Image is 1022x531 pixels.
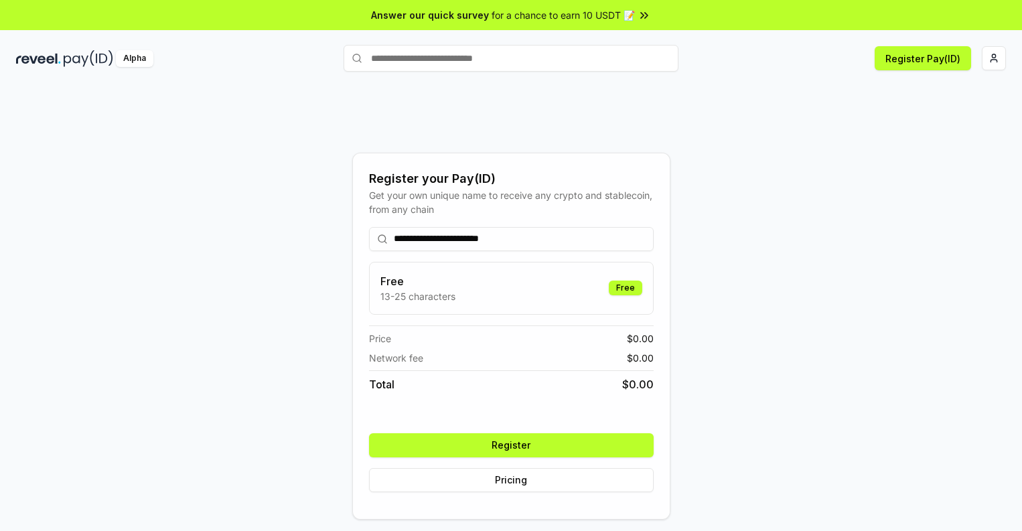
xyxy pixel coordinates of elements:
[116,50,153,67] div: Alpha
[369,376,394,392] span: Total
[609,281,642,295] div: Free
[380,273,455,289] h3: Free
[492,8,635,22] span: for a chance to earn 10 USDT 📝
[627,331,654,346] span: $ 0.00
[369,351,423,365] span: Network fee
[369,468,654,492] button: Pricing
[64,50,113,67] img: pay_id
[369,169,654,188] div: Register your Pay(ID)
[369,188,654,216] div: Get your own unique name to receive any crypto and stablecoin, from any chain
[627,351,654,365] span: $ 0.00
[380,289,455,303] p: 13-25 characters
[369,331,391,346] span: Price
[369,433,654,457] button: Register
[622,376,654,392] span: $ 0.00
[16,50,61,67] img: reveel_dark
[875,46,971,70] button: Register Pay(ID)
[371,8,489,22] span: Answer our quick survey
